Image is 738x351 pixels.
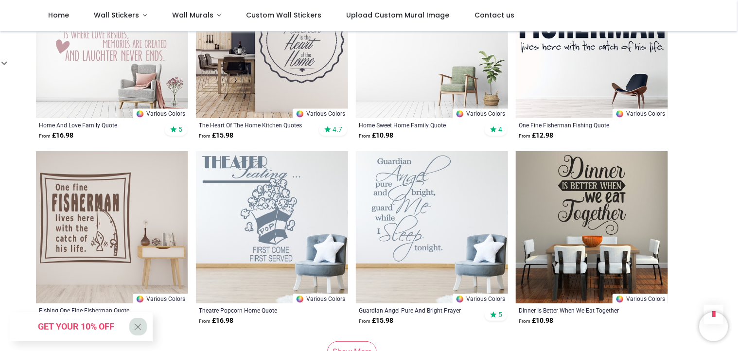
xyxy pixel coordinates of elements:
span: From [519,318,530,324]
img: Color Wheel [296,109,304,118]
span: 4.7 [333,125,343,134]
span: 5 [499,310,503,319]
span: Contact us [474,10,514,20]
strong: £ 15.98 [199,131,233,140]
a: Fishing One Fine Fisherman Quote [39,306,156,314]
img: Color Wheel [296,295,304,303]
img: Color Wheel [615,109,624,118]
span: Home [48,10,69,20]
img: Fishing One Fine Fisherman Quote Wall Sticker [36,151,188,303]
a: Various Colors [293,108,348,118]
strong: £ 10.98 [519,316,553,326]
img: Color Wheel [136,295,144,303]
a: Home Sweet Home Family Quote [359,121,476,129]
span: Wall Murals [172,10,213,20]
span: From [359,318,370,324]
span: Wall Stickers [94,10,139,20]
a: Various Colors [133,294,188,303]
img: Color Wheel [136,109,144,118]
a: Dinner Is Better When We Eat Together [519,306,636,314]
img: Dinner Is Better When We Eat Together Wall Sticker [516,151,668,303]
img: Color Wheel [456,109,464,118]
span: From [39,133,51,139]
iframe: Brevo live chat [699,312,728,341]
img: Guardian Angel Pure And Bright Prayer Quote Wall Sticker [356,151,508,303]
strong: £ 15.98 [359,316,393,326]
a: Various Colors [133,108,188,118]
a: The Heart Of The Home Kitchen Quotes [199,121,316,129]
span: From [199,133,211,139]
span: From [199,318,211,324]
strong: £ 10.98 [359,131,393,140]
a: Guardian Angel Pure And Bright Prayer Quote [359,306,476,314]
img: Theatre Popcorn Home Quote Wall Sticker [196,151,348,303]
a: Various Colors [613,294,668,303]
span: From [519,133,530,139]
a: Theatre Popcorn Home Quote [199,306,316,314]
a: One Fine Fisherman Fishing Quote [519,121,636,129]
span: 5 [179,125,183,134]
span: From [359,133,370,139]
a: Various Colors [613,108,668,118]
span: 4 [499,125,503,134]
a: Home And Love Family Quote [39,121,156,129]
span: Custom Wall Stickers [246,10,321,20]
strong: £ 12.98 [519,131,553,140]
span: Upload Custom Mural Image [347,10,450,20]
img: Color Wheel [456,295,464,303]
strong: £ 16.98 [39,131,73,140]
a: Various Colors [453,294,508,303]
a: Various Colors [453,108,508,118]
strong: £ 16.98 [199,316,233,326]
a: Various Colors [293,294,348,303]
img: Color Wheel [615,295,624,303]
